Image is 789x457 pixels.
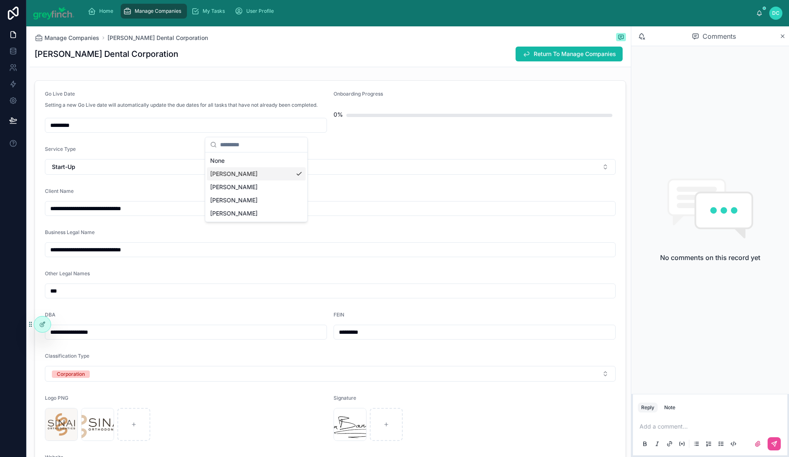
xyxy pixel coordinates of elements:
span: Classification Type [45,353,89,359]
a: Home [85,4,119,19]
a: My Tasks [189,4,231,19]
div: 0% [334,106,343,123]
p: Setting a new Go Live date will automatically update the due dates for all tasks that have not al... [45,101,317,109]
button: Select Button [45,159,616,175]
button: Select Button [45,366,616,382]
span: [PERSON_NAME] [210,183,257,191]
div: Corporation [57,370,85,378]
span: User Profile [246,8,274,14]
button: Return To Manage Companies [516,47,623,61]
span: Manage Companies [135,8,181,14]
span: Service Type [45,146,76,152]
button: Reply [638,403,658,412]
h2: No comments on this record yet [660,253,760,262]
span: Logo PNG [45,395,68,401]
span: Client Name [45,188,74,194]
span: Go Live Date [45,91,75,97]
span: My Tasks [203,8,225,14]
span: Start-Up [52,163,75,171]
span: [PERSON_NAME] [210,209,257,218]
span: Home [99,8,113,14]
div: Note [664,404,675,411]
span: Return To Manage Companies [534,50,616,58]
div: None [207,154,306,167]
span: [PERSON_NAME] [210,196,257,204]
span: DBA [45,312,56,318]
span: Signature [334,395,356,401]
div: scrollable content [81,2,756,20]
span: [PERSON_NAME] [210,170,257,178]
div: Suggestions [205,152,307,222]
img: App logo [33,7,75,20]
a: Manage Companies [121,4,187,19]
span: Other Legal Names [45,270,90,277]
a: User Profile [232,4,280,19]
span: Onboarding Progress [334,91,383,97]
span: Manage Companies [44,34,99,42]
h1: [PERSON_NAME] Dental Corporation [35,48,178,60]
button: Note [661,403,679,412]
span: DC [772,10,780,16]
span: Business Legal Name [45,229,95,235]
span: Comments [703,31,736,41]
a: [PERSON_NAME] Dental Corporation [107,34,208,42]
span: FEIN [334,312,344,318]
a: Manage Companies [35,34,99,42]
